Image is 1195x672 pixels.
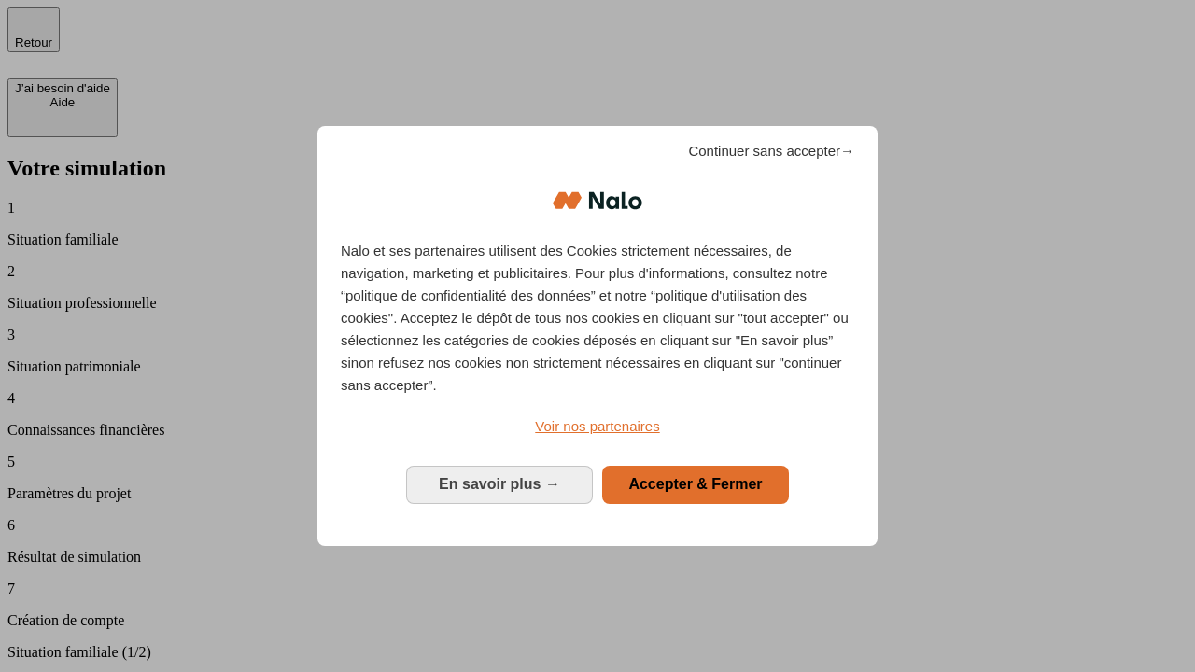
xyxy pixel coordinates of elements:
span: Voir nos partenaires [535,418,659,434]
span: En savoir plus → [439,476,560,492]
p: Nalo et ses partenaires utilisent des Cookies strictement nécessaires, de navigation, marketing e... [341,240,854,397]
button: Accepter & Fermer: Accepter notre traitement des données et fermer [602,466,789,503]
span: Accepter & Fermer [628,476,762,492]
a: Voir nos partenaires [341,415,854,438]
button: En savoir plus: Configurer vos consentements [406,466,593,503]
span: Continuer sans accepter→ [688,140,854,162]
img: Logo [553,173,642,229]
div: Bienvenue chez Nalo Gestion du consentement [317,126,878,545]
